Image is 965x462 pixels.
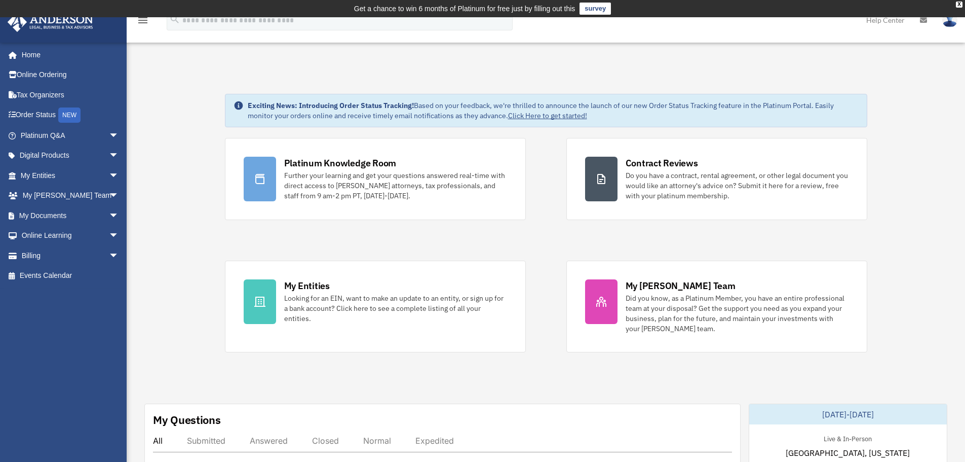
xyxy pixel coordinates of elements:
[626,279,736,292] div: My [PERSON_NAME] Team
[7,105,134,126] a: Order StatusNEW
[7,186,134,206] a: My [PERSON_NAME] Teamarrow_drop_down
[284,293,507,324] div: Looking for an EIN, want to make an update to an entity, or sign up for a bank account? Click her...
[7,45,129,65] a: Home
[7,226,134,246] a: Online Learningarrow_drop_down
[626,293,848,334] div: Did you know, as a Platinum Member, you have an entire professional team at your disposal? Get th...
[58,108,81,123] div: NEW
[153,412,221,428] div: My Questions
[109,245,129,266] span: arrow_drop_down
[7,125,134,146] a: Platinum Q&Aarrow_drop_down
[626,157,698,169] div: Contract Reviews
[109,125,129,146] span: arrow_drop_down
[137,18,149,26] a: menu
[942,13,957,27] img: User Pic
[626,170,848,201] div: Do you have a contract, rental agreement, or other legal document you would like an attorney's ad...
[7,65,134,85] a: Online Ordering
[7,245,134,266] a: Billingarrow_drop_down
[7,205,134,226] a: My Documentsarrow_drop_down
[284,170,507,201] div: Further your learning and get your questions answered real-time with direct access to [PERSON_NAM...
[7,165,134,186] a: My Entitiesarrow_drop_down
[250,436,288,446] div: Answered
[284,157,397,169] div: Platinum Knowledge Room
[566,138,867,220] a: Contract Reviews Do you have a contract, rental agreement, or other legal document you would like...
[169,14,180,25] i: search
[816,433,880,443] div: Live & In-Person
[109,186,129,206] span: arrow_drop_down
[7,266,134,286] a: Events Calendar
[153,436,163,446] div: All
[225,261,526,352] a: My Entities Looking for an EIN, want to make an update to an entity, or sign up for a bank accoun...
[248,101,414,110] strong: Exciting News: Introducing Order Status Tracking!
[415,436,454,446] div: Expedited
[109,205,129,226] span: arrow_drop_down
[566,261,867,352] a: My [PERSON_NAME] Team Did you know, as a Platinum Member, you have an entire professional team at...
[284,279,330,292] div: My Entities
[508,111,587,120] a: Click Here to get started!
[137,14,149,26] i: menu
[956,2,962,8] div: close
[248,100,859,121] div: Based on your feedback, we're thrilled to announce the launch of our new Order Status Tracking fe...
[109,226,129,246] span: arrow_drop_down
[580,3,611,15] a: survey
[312,436,339,446] div: Closed
[786,447,910,459] span: [GEOGRAPHIC_DATA], [US_STATE]
[7,146,134,166] a: Digital Productsarrow_drop_down
[109,165,129,186] span: arrow_drop_down
[5,12,96,32] img: Anderson Advisors Platinum Portal
[225,138,526,220] a: Platinum Knowledge Room Further your learning and get your questions answered real-time with dire...
[363,436,391,446] div: Normal
[187,436,225,446] div: Submitted
[109,146,129,166] span: arrow_drop_down
[354,3,575,15] div: Get a chance to win 6 months of Platinum for free just by filling out this
[749,404,947,424] div: [DATE]-[DATE]
[7,85,134,105] a: Tax Organizers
